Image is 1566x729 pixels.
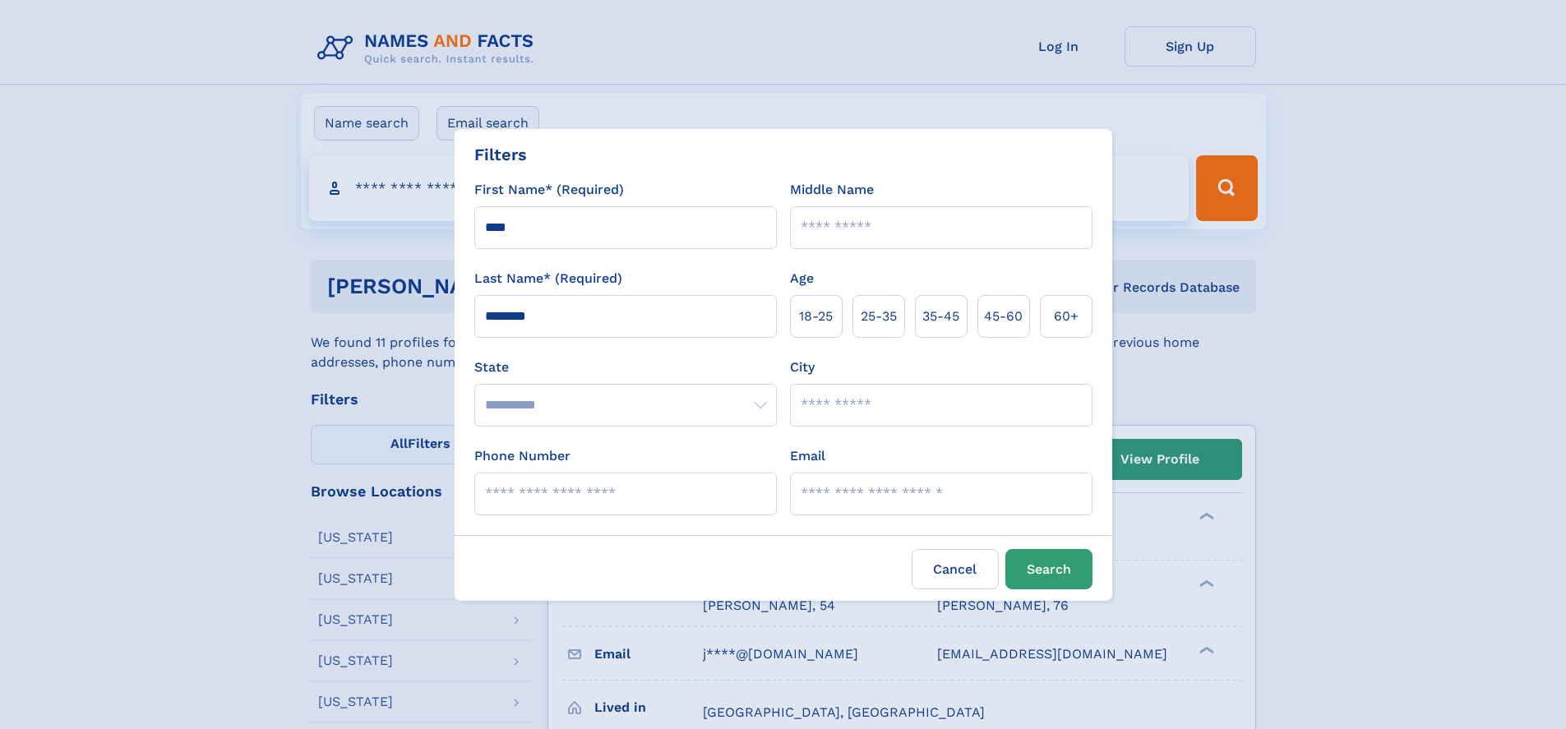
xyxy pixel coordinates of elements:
[790,358,815,377] label: City
[474,446,571,466] label: Phone Number
[474,142,527,167] div: Filters
[984,307,1023,326] span: 45‑60
[1054,307,1079,326] span: 60+
[1005,549,1093,589] button: Search
[474,180,624,200] label: First Name* (Required)
[861,307,897,326] span: 25‑35
[790,269,814,288] label: Age
[790,446,825,466] label: Email
[474,269,622,288] label: Last Name* (Required)
[922,307,959,326] span: 35‑45
[790,180,874,200] label: Middle Name
[799,307,833,326] span: 18‑25
[912,549,999,589] label: Cancel
[474,358,777,377] label: State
